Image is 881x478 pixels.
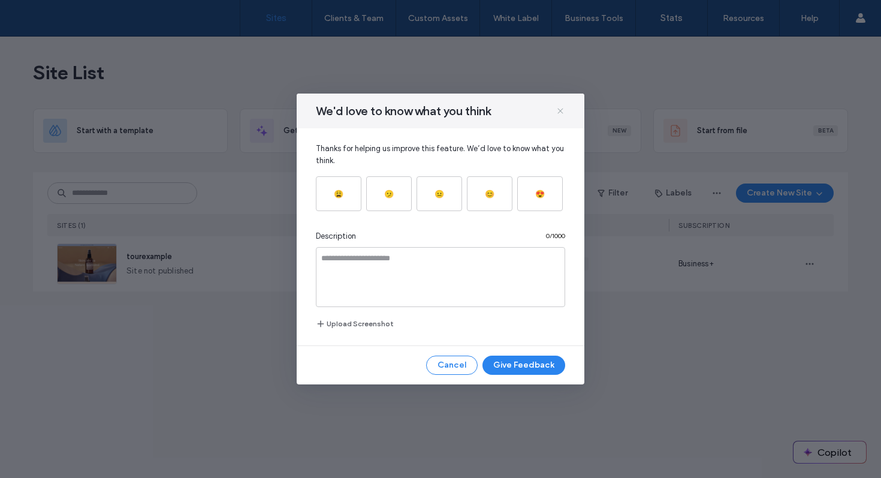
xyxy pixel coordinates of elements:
div: 😩 [334,190,343,199]
div: 🫤 [384,190,394,199]
span: Help [28,8,52,19]
span: Thanks for helping us improve this feature. We’d love to know what you think. [316,143,565,167]
div: 😊 [485,190,494,199]
span: 0 / 1000 [546,232,565,241]
div: 😐 [435,190,444,199]
button: Upload Screenshot [316,317,394,331]
button: Give Feedback [482,356,565,375]
div: 😍 [535,190,545,199]
span: We'd love to know what you think [316,103,491,119]
span: Description [316,230,356,242]
button: Cancel [426,356,478,375]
